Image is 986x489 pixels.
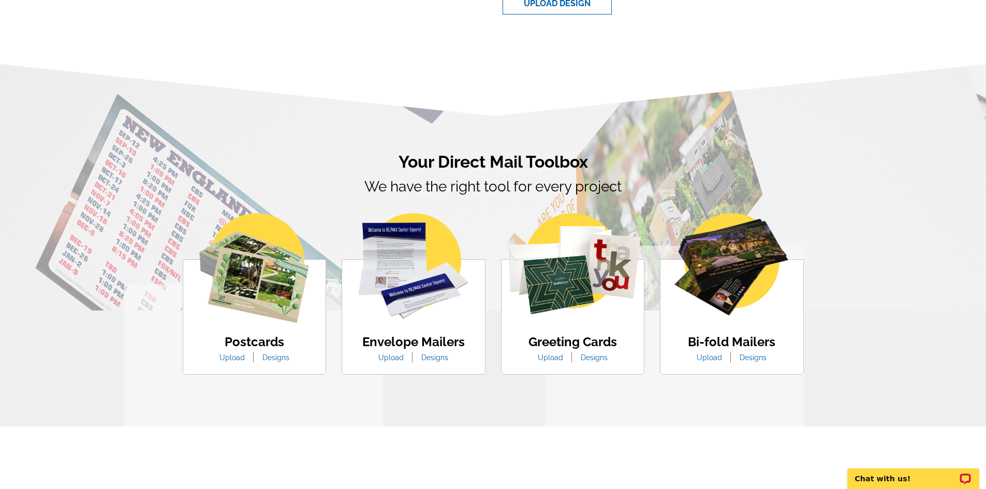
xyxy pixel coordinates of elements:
p: We have the right tool for every project [183,176,804,226]
a: Upload [371,353,411,362]
a: Designs [414,353,456,362]
a: Upload [212,353,253,362]
img: envelope-mailer.png [358,213,468,319]
a: Upload [530,353,571,362]
h4: Postcards [212,335,297,350]
h4: Bi-fold Mailers [688,335,775,350]
img: bio-fold-mailer.png [673,213,790,317]
h4: Envelope Mailers [362,335,465,350]
a: Upload [689,353,730,362]
h4: Greeting Cards [528,335,617,350]
a: Designs [255,353,297,362]
img: postcards.png [199,213,309,323]
iframe: LiveChat chat widget [841,456,986,489]
img: greeting-cards.png [504,213,641,315]
a: Designs [573,353,615,362]
h2: Your Direct Mail Toolbox [183,152,804,172]
a: Designs [732,353,774,362]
